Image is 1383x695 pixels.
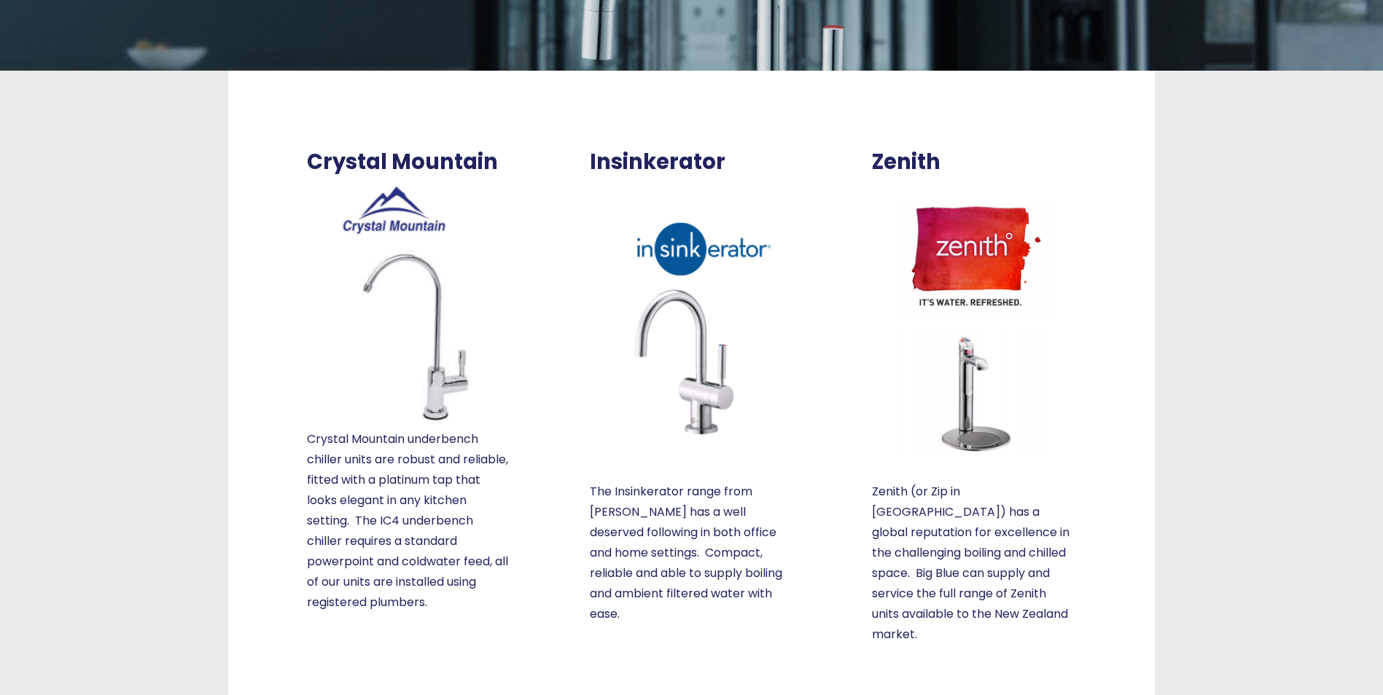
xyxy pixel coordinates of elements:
[590,149,725,175] span: Insinkerator
[307,429,511,613] p: Crystal Mountain underbench chiller units are robust and reliable, fitted with a platinum tap tha...
[590,482,794,624] p: The Insinkerator range from [PERSON_NAME] has a well deserved following in both office and home s...
[307,149,498,175] span: Crystal Mountain
[1287,599,1363,675] iframe: Chatbot
[872,149,940,175] span: Zenith
[872,482,1076,645] p: Zenith (or Zip in [GEOGRAPHIC_DATA]) has a global reputation for excellence in the challenging bo...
